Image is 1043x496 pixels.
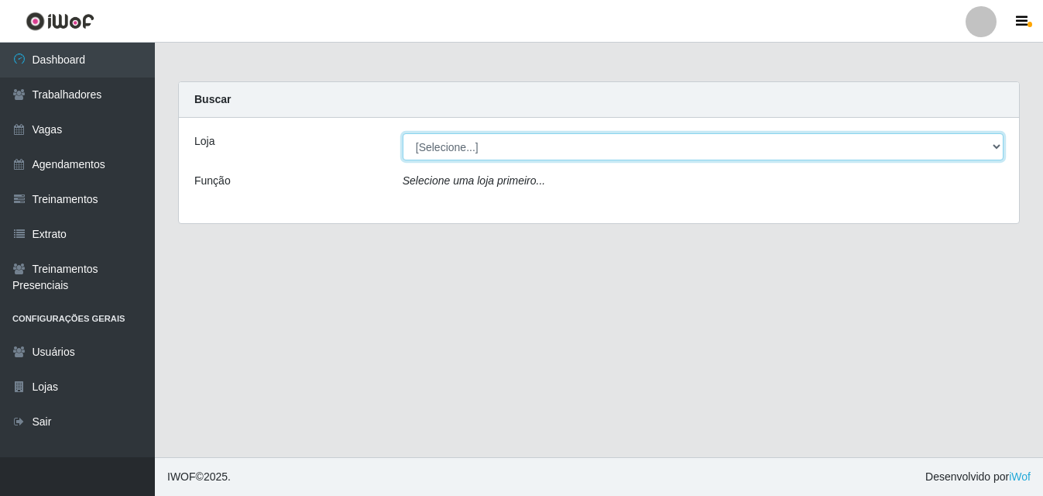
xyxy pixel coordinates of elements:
[194,133,214,150] label: Loja
[1009,470,1031,483] a: iWof
[194,173,231,189] label: Função
[403,174,545,187] i: Selecione uma loja primeiro...
[26,12,94,31] img: CoreUI Logo
[925,469,1031,485] span: Desenvolvido por
[194,93,231,105] strong: Buscar
[167,470,196,483] span: IWOF
[167,469,231,485] span: © 2025 .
